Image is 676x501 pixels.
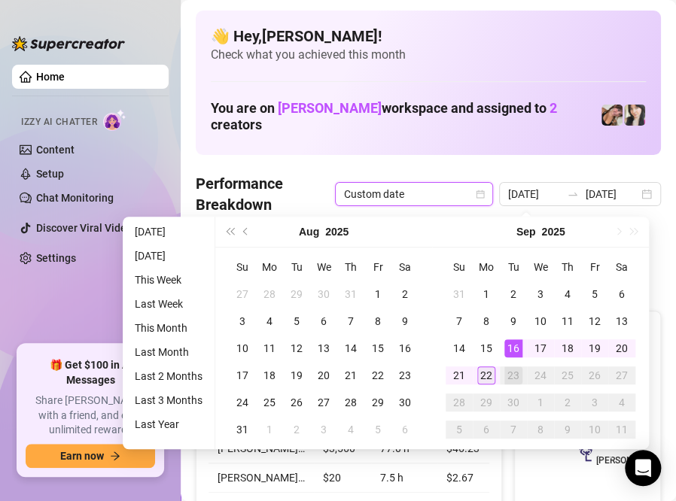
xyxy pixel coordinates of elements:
[196,173,335,215] h4: Performance Breakdown
[613,339,631,357] div: 20
[446,335,473,362] td: 2025-09-14
[586,312,604,330] div: 12
[288,339,306,357] div: 12
[559,366,577,384] div: 25
[504,339,522,357] div: 16
[283,254,310,281] th: Tu
[369,393,387,411] div: 29
[342,285,360,303] div: 31
[531,421,550,439] div: 8
[608,335,635,362] td: 2025-09-20
[586,339,604,357] div: 19
[554,281,581,308] td: 2025-09-04
[554,308,581,335] td: 2025-09-11
[391,335,419,362] td: 2025-08-16
[581,308,608,335] td: 2025-09-12
[283,335,310,362] td: 2025-08-12
[500,254,527,281] th: Tu
[344,183,484,205] span: Custom date
[337,254,364,281] th: Th
[110,451,120,461] span: arrow-right
[325,217,349,247] button: Choose a year
[581,416,608,443] td: 2025-10-10
[229,416,256,443] td: 2025-08-31
[554,389,581,416] td: 2025-10-02
[283,362,310,389] td: 2025-08-19
[337,389,364,416] td: 2025-08-28
[288,312,306,330] div: 5
[36,168,64,180] a: Setup
[625,450,661,486] div: Open Intercom Messenger
[595,455,671,466] text: [PERSON_NAME]…
[129,295,209,313] li: Last Week
[450,421,468,439] div: 5
[364,362,391,389] td: 2025-08-22
[21,115,97,129] span: Izzy AI Chatter
[504,285,522,303] div: 2
[541,217,565,247] button: Choose a year
[531,393,550,411] div: 1
[450,366,468,384] div: 21
[554,362,581,389] td: 2025-09-25
[391,416,419,443] td: 2025-09-06
[473,281,500,308] td: 2025-09-01
[342,339,360,357] div: 14
[256,389,283,416] td: 2025-08-25
[315,285,333,303] div: 30
[233,366,251,384] div: 17
[613,366,631,384] div: 27
[624,105,645,126] img: Christina
[473,389,500,416] td: 2025-09-29
[581,281,608,308] td: 2025-09-05
[559,312,577,330] div: 11
[129,319,209,337] li: This Month
[613,421,631,439] div: 11
[283,308,310,335] td: 2025-08-05
[473,335,500,362] td: 2025-09-15
[337,335,364,362] td: 2025-08-14
[396,339,414,357] div: 16
[396,285,414,303] div: 2
[396,366,414,384] div: 23
[567,188,579,200] span: swap-right
[36,71,65,83] a: Home
[531,366,550,384] div: 24
[446,416,473,443] td: 2025-10-05
[396,393,414,411] div: 30
[26,444,155,468] button: Earn nowarrow-right
[288,421,306,439] div: 2
[504,366,522,384] div: 23
[364,335,391,362] td: 2025-08-15
[260,312,279,330] div: 4
[260,393,279,411] div: 25
[586,393,604,411] div: 3
[369,312,387,330] div: 8
[36,192,114,204] a: Chat Monitoring
[256,335,283,362] td: 2025-08-11
[527,281,554,308] td: 2025-09-03
[364,308,391,335] td: 2025-08-08
[36,252,76,264] a: Settings
[527,416,554,443] td: 2025-10-08
[608,389,635,416] td: 2025-10-04
[36,144,75,156] a: Content
[581,362,608,389] td: 2025-09-26
[211,100,601,133] h1: You are on workspace and assigned to creators
[608,416,635,443] td: 2025-10-11
[446,389,473,416] td: 2025-09-28
[342,393,360,411] div: 28
[477,339,495,357] div: 15
[446,362,473,389] td: 2025-09-21
[500,362,527,389] td: 2025-09-23
[342,312,360,330] div: 7
[337,416,364,443] td: 2025-09-04
[315,421,333,439] div: 3
[36,222,138,234] a: Discover Viral Videos
[391,308,419,335] td: 2025-08-09
[371,463,437,493] td: 7.5 h
[559,339,577,357] div: 18
[229,254,256,281] th: Su
[310,335,337,362] td: 2025-08-13
[315,393,333,411] div: 27
[221,217,238,247] button: Last year (Control + left)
